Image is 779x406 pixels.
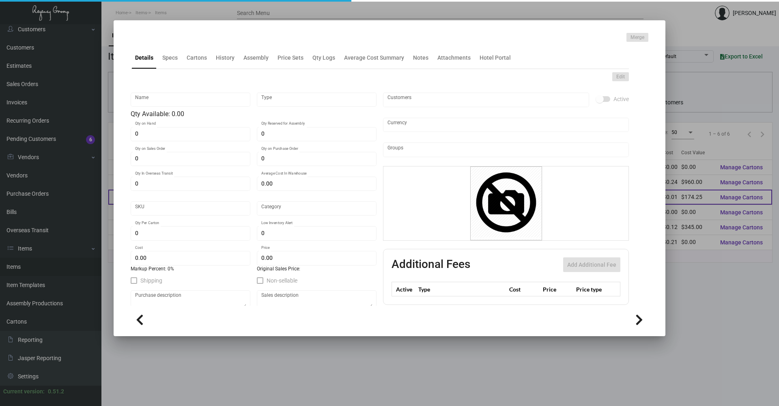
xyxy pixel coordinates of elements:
[416,282,507,296] th: Type
[437,54,471,62] div: Attachments
[563,257,620,272] button: Add Additional Fee
[3,387,45,396] div: Current version:
[567,261,616,268] span: Add Additional Fee
[616,73,625,80] span: Edit
[631,34,644,41] span: Merge
[574,282,611,296] th: Price type
[626,33,648,42] button: Merge
[387,97,585,103] input: Add new..
[413,54,428,62] div: Notes
[480,54,511,62] div: Hotel Portal
[267,276,297,285] span: Non-sellable
[243,54,269,62] div: Assembly
[507,282,540,296] th: Cost
[392,282,417,296] th: Active
[613,94,629,104] span: Active
[48,387,64,396] div: 0.51.2
[387,147,625,153] input: Add new..
[278,54,303,62] div: Price Sets
[216,54,235,62] div: History
[131,109,377,119] div: Qty Available: 0.00
[392,257,470,272] h2: Additional Fees
[312,54,335,62] div: Qty Logs
[612,72,629,81] button: Edit
[344,54,404,62] div: Average Cost Summary
[187,54,207,62] div: Cartons
[140,276,162,285] span: Shipping
[162,54,178,62] div: Specs
[541,282,574,296] th: Price
[135,54,153,62] div: Details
